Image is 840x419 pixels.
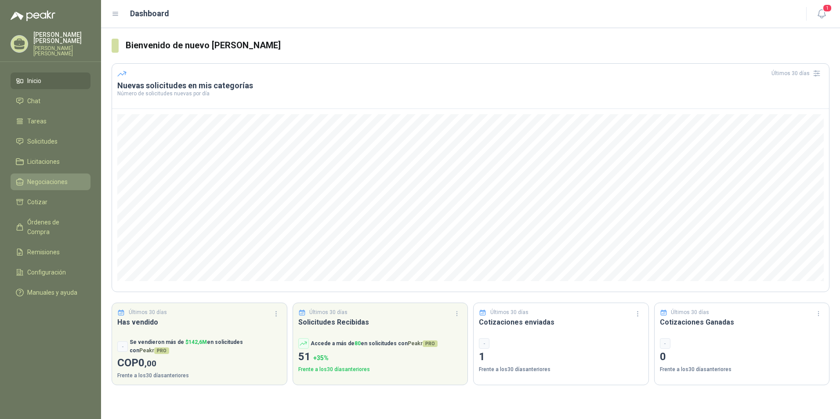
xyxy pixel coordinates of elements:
[33,32,91,44] p: [PERSON_NAME] [PERSON_NAME]
[154,347,169,354] span: PRO
[130,338,282,355] p: Se vendieron más de en solicitudes con
[27,247,60,257] span: Remisiones
[33,46,91,56] p: [PERSON_NAME] [PERSON_NAME]
[479,317,643,328] h3: Cotizaciones enviadas
[408,340,438,347] span: Peakr
[11,264,91,281] a: Configuración
[423,340,438,347] span: PRO
[117,317,282,328] h3: Has vendido
[11,284,91,301] a: Manuales y ayuda
[479,349,643,365] p: 1
[660,338,670,349] div: -
[130,7,169,20] h1: Dashboard
[11,133,91,150] a: Solicitudes
[660,365,824,374] p: Frente a los 30 días anteriores
[139,347,169,354] span: Peakr
[479,338,489,349] div: -
[814,6,829,22] button: 1
[309,308,348,317] p: Últimos 30 días
[11,194,91,210] a: Cotizar
[27,197,47,207] span: Cotizar
[27,157,60,166] span: Licitaciones
[27,76,41,86] span: Inicio
[138,357,156,369] span: 0
[27,96,40,106] span: Chat
[117,372,282,380] p: Frente a los 30 días anteriores
[771,66,824,80] div: Últimos 30 días
[298,349,463,365] p: 51
[11,113,91,130] a: Tareas
[660,349,824,365] p: 0
[660,317,824,328] h3: Cotizaciones Ganadas
[129,308,167,317] p: Últimos 30 días
[11,173,91,190] a: Negociaciones
[27,137,58,146] span: Solicitudes
[117,355,282,372] p: COP
[117,80,824,91] h3: Nuevas solicitudes en mis categorías
[490,308,529,317] p: Últimos 30 días
[27,177,68,187] span: Negociaciones
[27,217,82,237] span: Órdenes de Compra
[185,339,207,345] span: $ 142,6M
[145,358,156,368] span: ,00
[11,11,55,21] img: Logo peakr
[671,308,709,317] p: Últimos 30 días
[11,93,91,109] a: Chat
[27,288,77,297] span: Manuales y ayuda
[11,214,91,240] a: Órdenes de Compra
[27,116,47,126] span: Tareas
[126,39,829,52] h3: Bienvenido de nuevo [PERSON_NAME]
[27,267,66,277] span: Configuración
[11,244,91,260] a: Remisiones
[298,317,463,328] h3: Solicitudes Recibidas
[117,91,824,96] p: Número de solicitudes nuevas por día
[311,340,438,348] p: Accede a más de en solicitudes con
[313,354,329,361] span: + 35 %
[355,340,361,347] span: 80
[822,4,832,12] span: 1
[11,72,91,89] a: Inicio
[479,365,643,374] p: Frente a los 30 días anteriores
[11,153,91,170] a: Licitaciones
[298,365,463,374] p: Frente a los 30 días anteriores
[117,341,128,352] div: -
